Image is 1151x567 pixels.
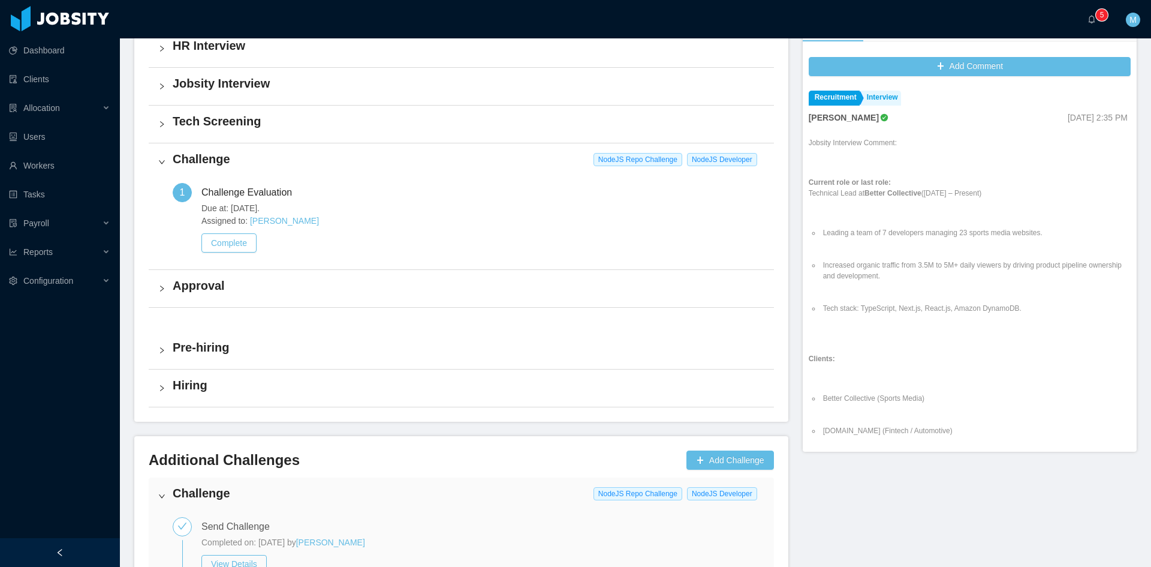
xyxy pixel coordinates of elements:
i: icon: right [158,347,165,354]
i: icon: right [158,121,165,128]
a: icon: userWorkers [9,154,110,178]
div: icon: rightChallenge [149,478,774,515]
i: icon: check [177,521,187,531]
i: icon: right [158,45,165,52]
span: NodeJS Repo Challenge [593,153,682,166]
span: Completed on: [DATE] by [201,538,296,547]
span: [DATE] 2:35 PM [1068,113,1128,122]
span: Allocation [23,103,60,113]
strong: Better Collective [864,189,921,197]
h4: Approval [173,277,764,294]
div: icon: rightApproval [149,270,774,307]
span: Payroll [23,218,49,228]
li: Increased organic traffic from 3.5M to 5M+ daily viewers by driving product pipeline ownership an... [821,260,1131,292]
span: Configuration [23,276,73,286]
li: Tech stack: TypeScript, Next.js, React.js, Amazon DynamoDB. [821,303,1131,325]
a: Recruitment [809,91,860,106]
button: icon: plusAdd Challenge [686,451,774,470]
div: Challenge Evaluation [201,183,302,202]
a: icon: pie-chartDashboard [9,38,110,62]
li: [DOMAIN_NAME] (Fintech / Automotive) [821,425,1131,447]
i: icon: setting [9,277,17,285]
i: icon: solution [9,104,17,112]
i: icon: right [158,158,165,166]
strong: Current role or last role: [809,178,891,187]
span: NodeJS Developer [687,487,757,500]
div: icon: rightChallenge [149,143,774,181]
strong: [PERSON_NAME] [809,113,879,122]
li: Better Collective (Sports Media) [821,393,1131,415]
span: 1 [180,187,185,197]
a: Complete [201,238,257,248]
sup: 5 [1096,9,1108,21]
a: icon: auditClients [9,67,110,91]
h4: Jobsity Interview [173,75,764,92]
div: icon: rightHiring [149,370,774,407]
h4: Tech Screening [173,113,764,130]
div: Send Challenge [201,517,279,536]
div: icon: rightJobsity Interview [149,68,774,105]
a: icon: profileTasks [9,182,110,206]
p: Technical Lead at ([DATE] – Present) [809,177,1131,199]
i: icon: bell [1087,15,1096,23]
i: icon: right [158,285,165,292]
h4: Hiring [173,377,764,394]
li: Leading a team of 7 developers managing 23 sports media websites. [821,227,1131,249]
span: NodeJS Repo Challenge [593,487,682,500]
i: icon: right [158,493,165,500]
button: icon: plusAdd Comment [809,57,1131,76]
span: Assigned to: [201,215,764,227]
h4: HR Interview [173,37,764,54]
div: icon: rightHR Interview [149,30,774,67]
span: M [1129,13,1137,27]
span: NodeJS Developer [687,153,757,166]
h3: Additional Challenges [149,451,682,470]
span: Reports [23,247,53,257]
button: Complete [201,233,257,253]
div: icon: rightPre-hiring [149,332,774,369]
h4: Challenge [173,151,764,167]
h4: Challenge [173,485,764,502]
i: icon: line-chart [9,248,17,256]
i: icon: right [158,385,165,392]
a: icon: robotUsers [9,125,110,149]
div: icon: rightTech Screening [149,106,774,143]
span: Due at: [DATE]. [201,202,764,215]
i: icon: file-protect [9,219,17,227]
strong: Clients: [809,355,835,363]
p: 5 [1100,9,1104,21]
a: Interview [861,91,901,106]
i: icon: right [158,83,165,90]
a: [PERSON_NAME] [296,538,365,547]
a: [PERSON_NAME] [250,216,319,226]
h4: Pre-hiring [173,339,764,356]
